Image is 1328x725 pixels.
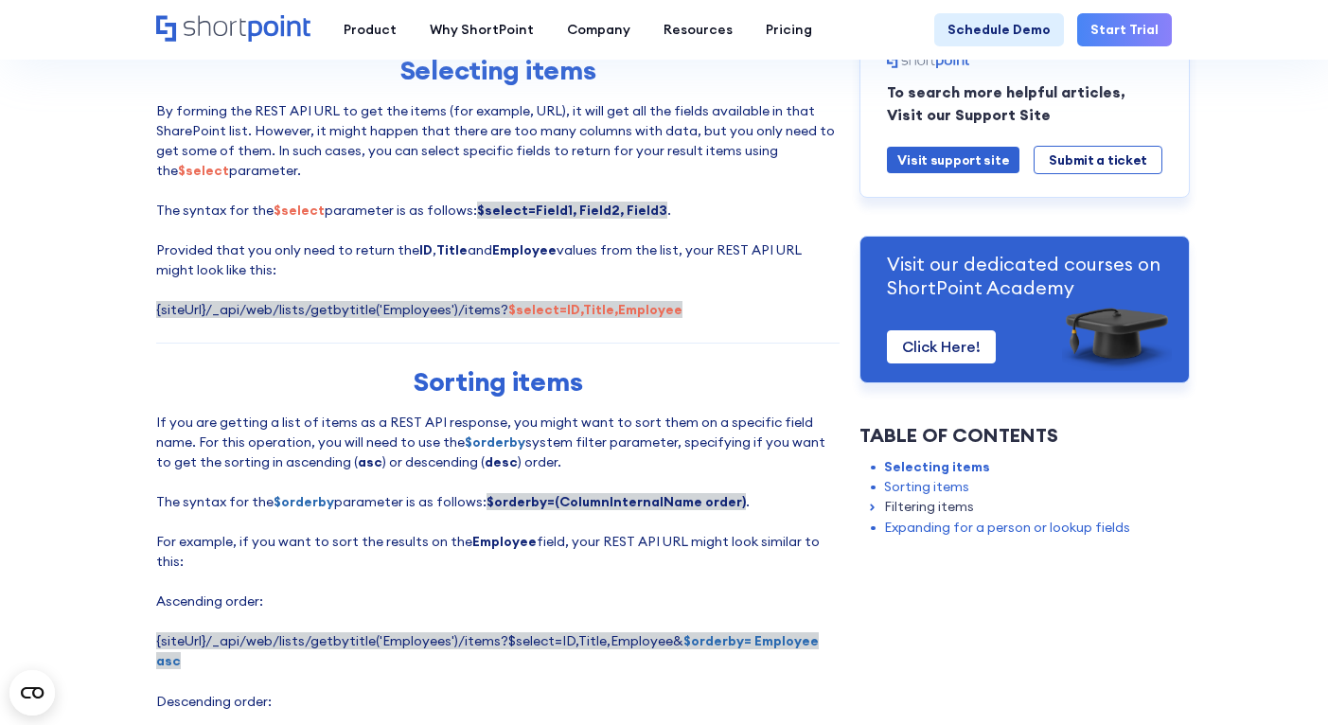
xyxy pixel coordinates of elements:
[419,241,433,258] strong: ID
[1077,13,1172,46] a: Start Trial
[1233,634,1328,725] iframe: Chat Widget
[487,493,746,510] strong: $orderby=(ColumnInternalName order)
[766,20,812,40] div: Pricing
[156,301,682,318] span: {siteUrl}/_api/web/lists/getbytitle('Employees')/items?
[156,366,841,398] h2: Sorting items
[664,20,733,40] div: Resources
[358,453,382,470] strong: asc
[485,453,518,470] strong: desc
[327,13,413,46] a: Product
[156,101,841,321] p: By forming the REST API URL to get the items (for example, URL), it will get all the fields avail...
[551,13,647,46] a: Company
[274,202,325,219] strong: $select
[508,301,682,318] strong: $select=ID,Title,Employee
[9,670,55,716] button: Open CMP widget
[884,457,990,477] a: Selecting items
[887,330,996,363] a: Click Here!
[477,202,667,219] strong: $select=Field1, Field2, Field3
[884,518,1130,538] a: Expanding for a person or lookup fields
[430,20,534,40] div: Why ShortPoint
[156,632,819,669] span: {siteUrl}/_api/web/lists/getbytitle('Employees')/items?$select=ID,Title,Employee&
[492,241,557,258] strong: Employee
[884,477,969,497] a: Sorting items
[472,533,537,550] strong: Employee
[934,13,1064,46] a: Schedule Demo
[859,421,1190,450] div: Table of Contents
[465,433,525,451] strong: $orderby
[1034,145,1162,173] a: Submit a ticket
[274,493,334,510] strong: $orderby
[178,162,229,179] strong: $select
[414,13,551,46] a: Why ShortPoint
[887,252,1162,300] p: Visit our dedicated courses on ShortPoint Academy
[156,15,310,44] a: Home
[750,13,829,46] a: Pricing
[887,81,1162,126] p: To search more helpful articles, Visit our Support Site
[344,20,397,40] div: Product
[887,146,1019,172] a: Visit support site
[156,55,841,86] h2: Selecting items
[884,497,974,517] a: Filtering items
[647,13,750,46] a: Resources
[436,241,468,258] strong: Title
[567,20,630,40] div: Company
